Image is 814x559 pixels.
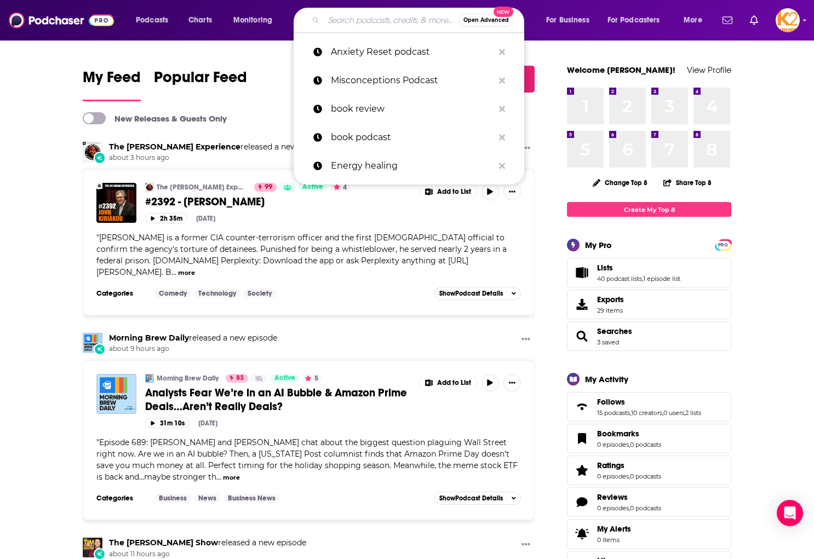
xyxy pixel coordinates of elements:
[226,374,248,383] a: 83
[194,289,240,298] a: Technology
[223,494,280,503] a: Business News
[254,183,277,192] a: 99
[109,344,277,354] span: about 9 hours ago
[546,13,589,28] span: For Business
[538,11,603,29] button: open menu
[154,68,247,101] a: Popular Feed
[434,287,521,300] button: ShowPodcast Details
[630,472,661,480] a: 0 podcasts
[718,11,737,30] a: Show notifications dropdown
[458,14,514,27] button: Open AdvancedNew
[746,11,763,30] a: Show notifications dropdown
[331,38,494,66] p: Anxiety Reset podcast
[145,386,411,413] a: Analysts Fear We’re in an AI Bubble & Amazon Prime Deals…Aren’t Really Deals?
[145,418,190,428] button: 31m 10s
[607,13,660,28] span: For Podcasters
[157,183,247,192] a: The [PERSON_NAME] Experience
[597,307,624,314] span: 29 items
[294,95,524,123] a: book review
[96,494,146,503] h3: Categories
[571,431,593,446] a: Bookmarks
[597,429,661,439] a: Bookmarks
[597,338,619,346] a: 3 saved
[567,392,731,422] span: Follows
[154,289,191,298] a: Comedy
[109,333,277,343] h3: released a new episode
[331,66,494,95] p: Misconceptions Podcast
[265,182,272,193] span: 99
[194,494,221,503] a: News
[676,11,716,29] button: open menu
[597,397,701,407] a: Follows
[109,550,306,559] span: about 11 hours ago
[83,333,102,353] img: Morning Brew Daily
[777,500,803,526] div: Open Intercom Messenger
[94,343,106,355] div: New Episode
[463,18,509,23] span: Open Advanced
[171,267,176,277] span: ...
[188,13,212,28] span: Charts
[145,386,407,413] span: Analysts Fear We’re in an AI Bubble & Amazon Prime Deals…Aren’t Really Deals?
[94,152,106,164] div: New Episode
[331,95,494,123] p: book review
[517,333,535,347] button: Show More Button
[109,142,240,152] a: The Joe Rogan Experience
[662,409,663,417] span: ,
[331,123,494,152] p: book podcast
[109,153,329,163] span: about 3 hours ago
[196,215,215,222] div: [DATE]
[302,374,322,383] button: 5
[517,538,535,551] button: Show More Button
[439,290,503,297] span: Show Podcast Details
[136,13,168,28] span: Podcasts
[96,289,146,298] h3: Categories
[597,275,642,283] a: 40 podcast lists
[687,65,731,75] a: View Profile
[567,202,731,217] a: Create My Top 8
[178,268,195,278] button: more
[233,13,272,28] span: Monitoring
[109,538,218,548] a: The Tim Ferriss Show
[83,538,102,557] img: The Tim Ferriss Show
[571,297,593,312] span: Exports
[109,538,306,548] h3: released a new episode
[83,112,227,124] a: New Releases & Guests Only
[494,7,513,17] span: New
[684,13,702,28] span: More
[437,188,471,196] span: Add to List
[597,460,624,470] span: Ratings
[629,472,630,480] span: ,
[600,11,676,29] button: open menu
[597,524,631,534] span: My Alerts
[83,142,102,162] img: The Joe Rogan Experience
[128,11,182,29] button: open menu
[585,374,628,384] div: My Activity
[294,123,524,152] a: book podcast
[597,263,613,273] span: Lists
[304,8,535,33] div: Search podcasts, credits, & more...
[145,374,154,383] a: Morning Brew Daily
[96,183,136,223] a: #2392 - John Kiriakou
[96,233,507,277] span: [PERSON_NAME] is a former CIA counter-terrorism officer and the first [DEMOGRAPHIC_DATA] official...
[9,10,114,31] img: Podchaser - Follow, Share and Rate Podcasts
[716,241,730,249] span: PRO
[437,379,471,387] span: Add to List
[96,374,136,414] img: Analysts Fear We’re in an AI Bubble & Amazon Prime Deals…Aren’t Really Deals?
[571,329,593,344] a: Searches
[597,295,624,304] span: Exports
[567,321,731,351] span: Searches
[302,182,323,193] span: Active
[96,233,507,277] span: "
[630,441,661,448] a: 0 podcasts
[571,526,593,541] span: My Alerts
[503,183,521,200] button: Show More Button
[597,429,639,439] span: Bookmarks
[586,176,654,189] button: Change Top 8
[145,183,154,192] a: The Joe Rogan Experience
[420,183,477,200] button: Show More Button
[776,8,800,32] span: Logged in as K2Krupp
